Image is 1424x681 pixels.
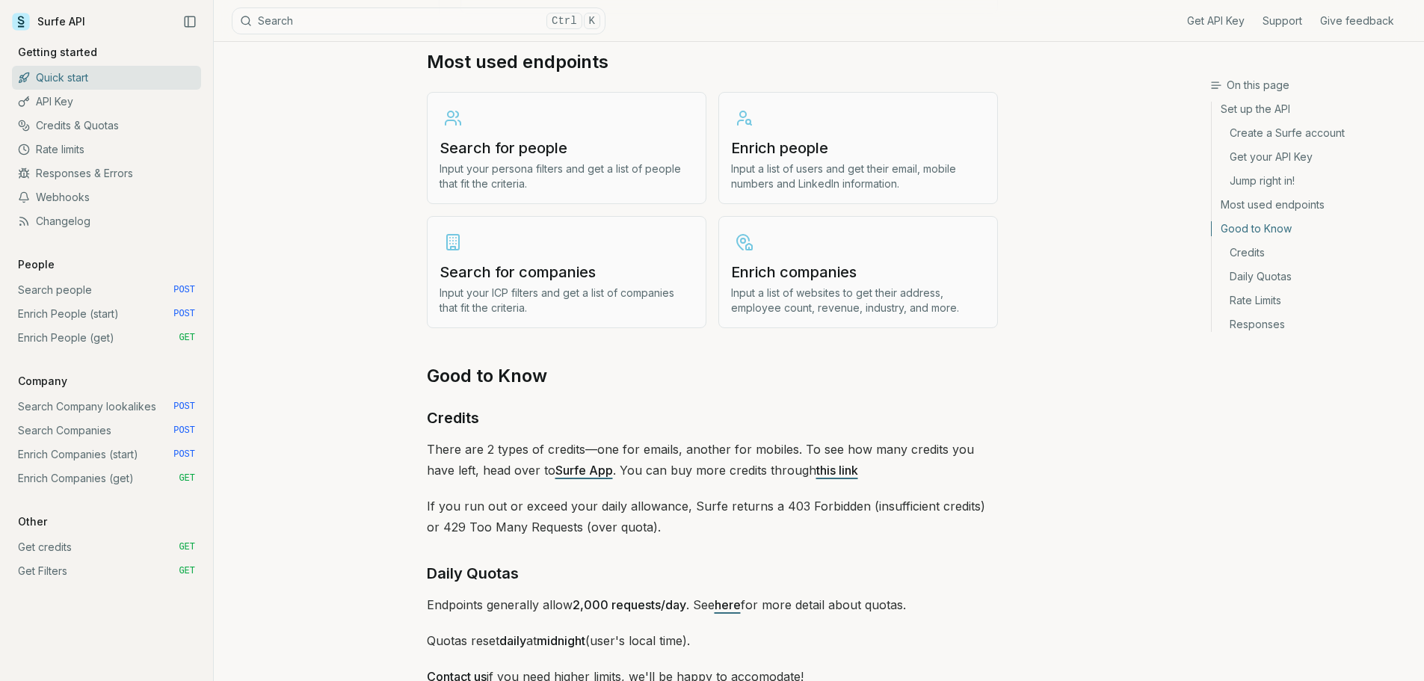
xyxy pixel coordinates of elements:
h3: On this page [1210,78,1412,93]
a: Rate Limits [1212,289,1412,312]
span: POST [173,425,195,437]
a: Most used endpoints [427,50,608,74]
span: POST [173,308,195,320]
a: Daily Quotas [427,561,519,585]
p: Input a list of users and get their email, mobile numbers and LinkedIn information. [731,161,985,191]
button: Collapse Sidebar [179,10,201,33]
span: POST [173,284,195,296]
a: Surfe API [12,10,85,33]
p: Company [12,374,73,389]
a: Get your API Key [1212,145,1412,169]
a: Changelog [12,209,201,233]
span: POST [173,449,195,460]
a: Surfe App [555,463,613,478]
a: Credits & Quotas [12,114,201,138]
a: Set up the API [1212,102,1412,121]
p: Getting started [12,45,103,60]
a: Responses & Errors [12,161,201,185]
span: GET [179,472,195,484]
a: Get API Key [1187,13,1245,28]
h3: Search for people [440,138,694,158]
a: Most used endpoints [1212,193,1412,217]
a: this link [816,463,858,478]
a: Enrich companiesInput a list of websites to get their address, employee count, revenue, industry,... [718,216,998,328]
p: Input your persona filters and get a list of people that fit the criteria. [440,161,694,191]
p: Input a list of websites to get their address, employee count, revenue, industry, and more. [731,286,985,315]
a: Create a Surfe account [1212,121,1412,145]
p: Input your ICP filters and get a list of companies that fit the criteria. [440,286,694,315]
a: Good to Know [1212,217,1412,241]
span: GET [179,332,195,344]
p: If you run out or exceed your daily allowance, Surfe returns a 403 Forbidden (insufficient credit... [427,496,998,537]
a: Search Companies POST [12,419,201,443]
p: Quotas reset at (user's local time). [427,630,998,651]
a: Enrich Companies (start) POST [12,443,201,466]
kbd: K [584,13,600,29]
p: There are 2 types of credits—one for emails, another for mobiles. To see how many credits you hav... [427,439,998,481]
a: Credits [1212,241,1412,265]
strong: 2,000 requests/day [573,597,686,612]
h3: Enrich people [731,138,985,158]
p: Other [12,514,53,529]
a: Search for peopleInput your persona filters and get a list of people that fit the criteria. [427,92,706,204]
a: Give feedback [1320,13,1394,28]
a: Enrich People (start) POST [12,302,201,326]
h3: Enrich companies [731,262,985,283]
a: Credits [427,406,479,430]
a: Enrich People (get) GET [12,326,201,350]
p: People [12,257,61,272]
a: Jump right in! [1212,169,1412,193]
strong: midnight [537,633,585,648]
button: SearchCtrlK [232,7,605,34]
p: Endpoints generally allow . See for more detail about quotas. [427,594,998,615]
a: here [715,597,741,612]
a: Good to Know [427,364,547,388]
a: API Key [12,90,201,114]
a: Get credits GET [12,535,201,559]
a: Enrich Companies (get) GET [12,466,201,490]
a: Daily Quotas [1212,265,1412,289]
kbd: Ctrl [546,13,582,29]
a: Responses [1212,312,1412,332]
span: GET [179,541,195,553]
a: Search people POST [12,278,201,302]
a: Search Company lookalikes POST [12,395,201,419]
span: POST [173,401,195,413]
a: Support [1263,13,1302,28]
a: Get Filters GET [12,559,201,583]
a: Quick start [12,66,201,90]
a: Search for companiesInput your ICP filters and get a list of companies that fit the criteria. [427,216,706,328]
h3: Search for companies [440,262,694,283]
a: Rate limits [12,138,201,161]
a: Webhooks [12,185,201,209]
a: Enrich peopleInput a list of users and get their email, mobile numbers and LinkedIn information. [718,92,998,204]
span: GET [179,565,195,577]
strong: daily [499,633,526,648]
